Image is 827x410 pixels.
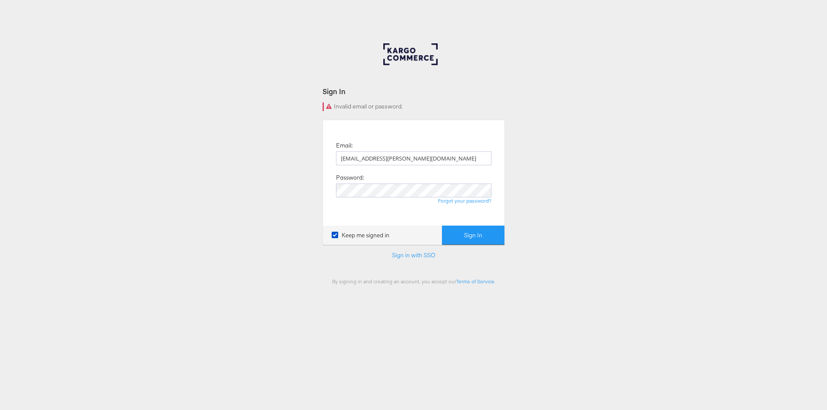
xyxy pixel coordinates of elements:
[336,174,364,182] label: Password:
[336,141,353,150] label: Email:
[323,102,505,111] div: Invalid email or password.
[336,151,491,165] input: Email
[332,231,389,239] label: Keep me signed in
[323,86,505,96] div: Sign In
[438,197,491,204] a: Forgot your password?
[323,278,505,285] div: By signing in and creating an account, you accept our .
[442,226,504,245] button: Sign In
[456,278,494,285] a: Terms of Service
[392,251,435,259] a: Sign in with SSO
